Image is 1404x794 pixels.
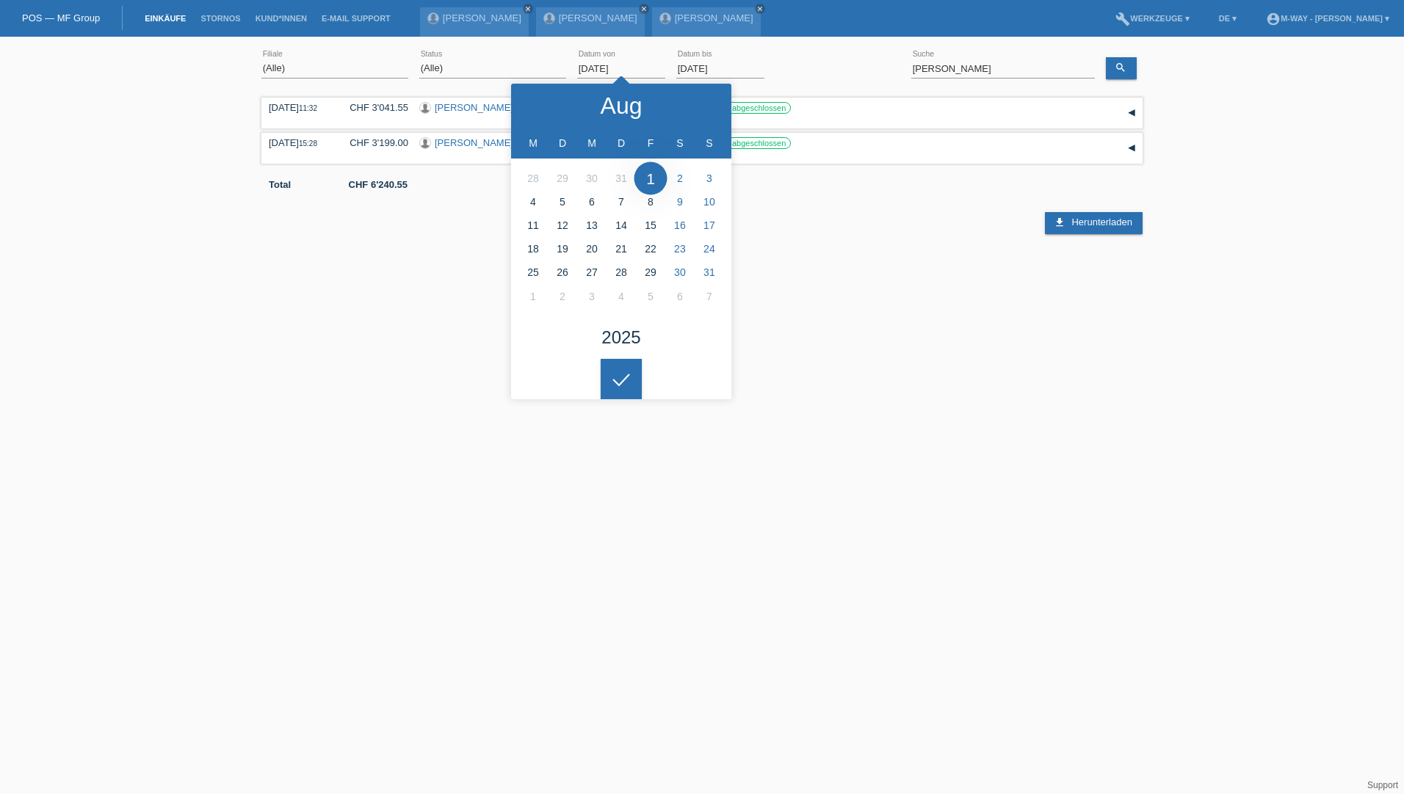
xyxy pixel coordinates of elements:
div: [DATE] [269,102,328,113]
a: [PERSON_NAME] [435,102,513,113]
div: CHF 3'041.55 [339,102,408,113]
a: close [639,4,649,14]
div: auf-/zuklappen [1121,137,1143,159]
div: auf-/zuklappen [1121,102,1143,124]
label: Bestätigt, abgeschlossen [691,137,791,149]
a: close [523,4,533,14]
i: build [1115,12,1130,26]
i: download [1054,216,1065,228]
a: search [1106,57,1137,79]
a: Stornos [193,14,247,23]
a: POS — MF Group [22,12,100,23]
span: Herunterladen [1071,216,1132,227]
a: Support [1367,780,1398,790]
div: CHF 3'199.00 [339,137,408,148]
b: CHF 6'240.55 [349,179,408,190]
div: 2025 [601,329,640,346]
a: close [755,4,765,14]
a: [PERSON_NAME] [675,12,753,23]
a: download Herunterladen [1045,212,1143,234]
i: search [1115,62,1126,73]
div: Aug [601,94,643,117]
a: [PERSON_NAME] [559,12,637,23]
a: account_circlem-way - [PERSON_NAME] ▾ [1259,14,1397,23]
div: [DATE] [269,137,328,148]
span: 15:28 [299,139,317,147]
a: DE ▾ [1212,14,1244,23]
label: Bestätigt, abgeschlossen [691,102,791,114]
a: buildWerkzeuge ▾ [1108,14,1197,23]
span: 11:32 [299,104,317,112]
b: Total [269,179,291,190]
a: Kund*innen [248,14,314,23]
a: [PERSON_NAME] [443,12,521,23]
a: Einkäufe [137,14,193,23]
a: [PERSON_NAME] [435,137,513,148]
i: account_circle [1266,12,1281,26]
i: close [640,5,648,12]
a: E-Mail Support [314,14,398,23]
i: close [524,5,532,12]
i: close [756,5,764,12]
